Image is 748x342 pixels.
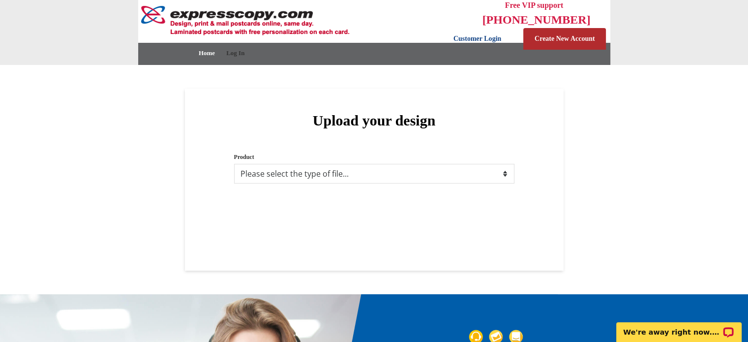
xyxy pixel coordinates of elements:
a: Log In [226,49,244,57]
div: Customer Login [422,28,505,44]
a: Home [199,49,215,57]
h2: Upload your design [244,112,505,128]
span: [PHONE_NUMBER] [482,13,591,26]
label: Product [234,153,254,161]
iframe: LiveChat chat widget [610,311,748,342]
span: Free VIP support [505,1,564,9]
div: Create New Account [523,28,606,50]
